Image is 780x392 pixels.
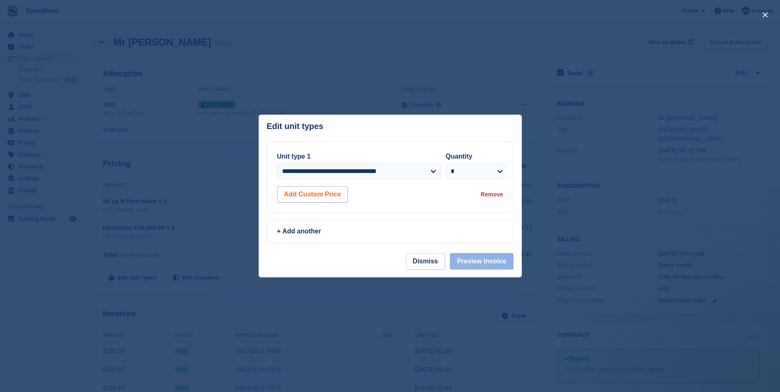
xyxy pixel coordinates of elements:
label: Unit type 1 [277,153,311,160]
p: Edit unit types [267,122,324,131]
div: Remove [481,190,503,199]
button: Dismiss [406,253,445,270]
label: Quantity [446,153,472,160]
div: + Add another [277,226,503,236]
a: + Add another [267,219,514,243]
button: close [759,8,772,21]
button: Preview Invoice [450,253,513,270]
button: Add Custom Price [277,186,348,203]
